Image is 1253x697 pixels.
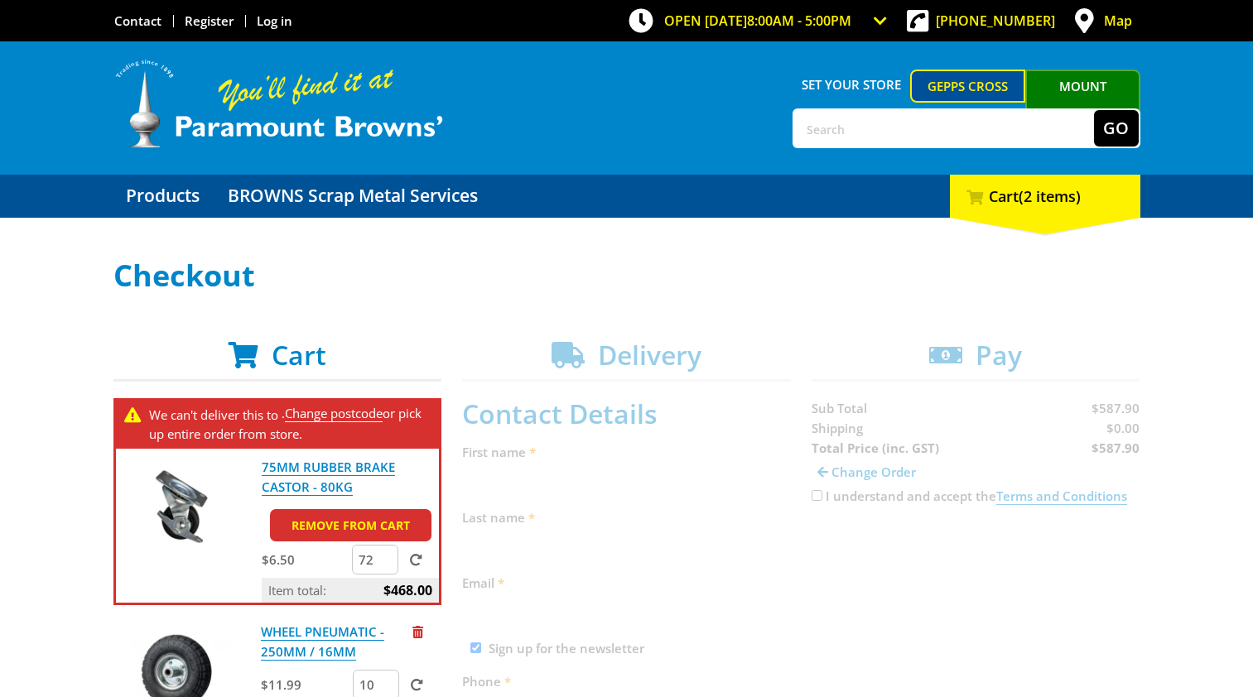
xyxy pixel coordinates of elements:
[272,337,326,373] span: Cart
[794,110,1094,147] input: Search
[114,12,161,29] a: Go to the Contact page
[185,12,234,29] a: Go to the registration page
[383,578,432,603] span: $468.00
[270,509,431,541] a: Remove from cart
[261,675,349,695] p: $11.99
[113,58,445,150] img: Paramount Browns'
[257,12,292,29] a: Log in
[116,398,440,449] div: . or pick up entire order from store.
[262,578,439,603] p: Item total:
[1094,110,1139,147] button: Go
[1025,70,1140,132] a: Mount [PERSON_NAME]
[131,457,230,556] img: 75MM RUBBER BRAKE CASTOR - 80KG
[262,550,349,570] p: $6.50
[262,459,395,496] a: 75MM RUBBER BRAKE CASTOR - 80KG
[793,70,911,99] span: Set your store
[215,175,490,218] a: Go to the BROWNS Scrap Metal Services page
[285,405,383,422] a: Change postcode
[950,175,1140,218] div: Cart
[149,406,278,423] span: We can't deliver this to
[113,175,212,218] a: Go to the Products page
[747,12,851,30] span: 8:00am - 5:00pm
[113,259,1140,292] h1: Checkout
[412,623,423,640] a: Remove from cart
[664,12,851,30] span: OPEN [DATE]
[1019,186,1081,206] span: (2 items)
[261,623,384,661] a: WHEEL PNEUMATIC - 250MM / 16MM
[910,70,1025,103] a: Gepps Cross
